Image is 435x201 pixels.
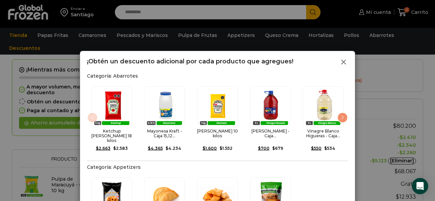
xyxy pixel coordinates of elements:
[324,146,335,151] bdi: 534
[87,73,348,79] h2: Categoría: Abarrotes
[311,146,321,151] bdi: 550
[142,129,187,139] h2: Mayonesa Kraft - Caja 15,12...
[87,164,348,170] h2: Categoría: Appetizers
[89,129,134,143] h2: Ketchup [PERSON_NAME] 18 kilos
[148,146,163,151] bdi: 4.365
[96,146,110,151] bdi: 2.663
[258,146,269,151] bdi: 700
[301,129,346,139] h2: Vinagre Blanco Higueras - Caja...
[193,82,242,157] div: 3 / 15
[87,82,137,157] div: 1 / 15
[258,146,261,151] span: $
[87,58,293,65] h2: ¡Obtén un descuento adicional por cada producto que agregues!
[203,146,205,151] span: $
[272,146,275,151] span: $
[337,112,348,123] div: Next slide
[298,82,348,157] div: 5 / 15
[311,146,314,151] span: $
[140,82,190,157] div: 2 / 15
[248,129,293,139] h2: [PERSON_NAME] - Caja...
[412,178,428,194] div: Open Intercom Messenger
[272,146,283,151] bdi: 679
[246,82,295,157] div: 4 / 15
[203,146,217,151] bdi: 1.600
[220,146,232,151] bdi: 1.552
[166,146,181,151] bdi: 4.234
[96,146,99,151] span: $
[195,129,240,139] h2: [PERSON_NAME] 10 kilos
[324,146,327,151] span: $
[113,146,116,151] span: $
[113,146,128,151] bdi: 2.583
[148,146,151,151] span: $
[166,146,168,151] span: $
[220,146,222,151] span: $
